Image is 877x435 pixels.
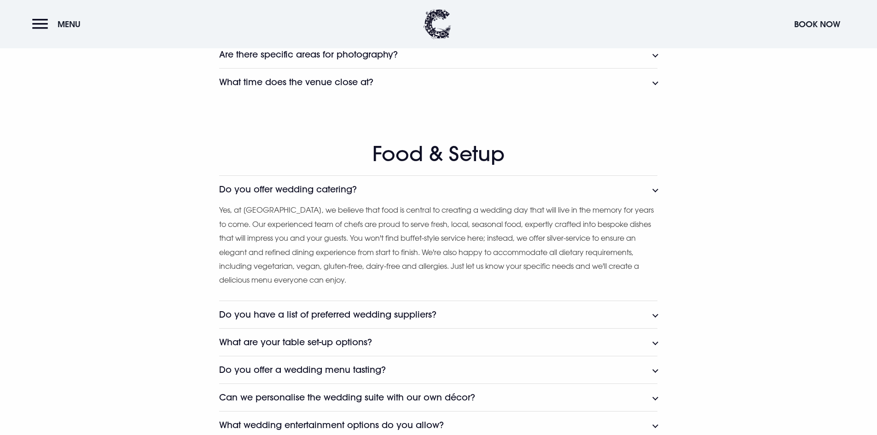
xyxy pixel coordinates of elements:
[32,14,85,34] button: Menu
[219,77,373,87] h3: What time does the venue close at?
[58,19,81,29] span: Menu
[219,203,657,287] p: Yes, at [GEOGRAPHIC_DATA], we believe that food is central to creating a wedding day that will li...
[219,184,357,195] h3: Do you offer wedding catering?
[219,49,398,60] h3: Are there specific areas for photography?
[219,420,444,430] h3: What wedding entertainment options do you allow?
[219,301,657,328] button: Do you have a list of preferred wedding suppliers?
[219,337,372,348] h3: What are your table set-up options?
[790,14,845,34] button: Book Now
[219,175,657,203] button: Do you offer wedding catering?
[219,41,657,68] button: Are there specific areas for photography?
[219,142,657,166] h2: Food & Setup
[219,309,436,320] h3: Do you have a list of preferred wedding suppliers?
[424,9,451,39] img: Clandeboye Lodge
[219,356,657,383] button: Do you offer a wedding menu tasting?
[219,365,386,375] h3: Do you offer a wedding menu tasting?
[219,392,475,403] h3: Can we personalise the wedding suite with our own décor?
[219,383,657,411] button: Can we personalise the wedding suite with our own décor?
[219,328,657,356] button: What are your table set-up options?
[219,68,657,96] button: What time does the venue close at?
